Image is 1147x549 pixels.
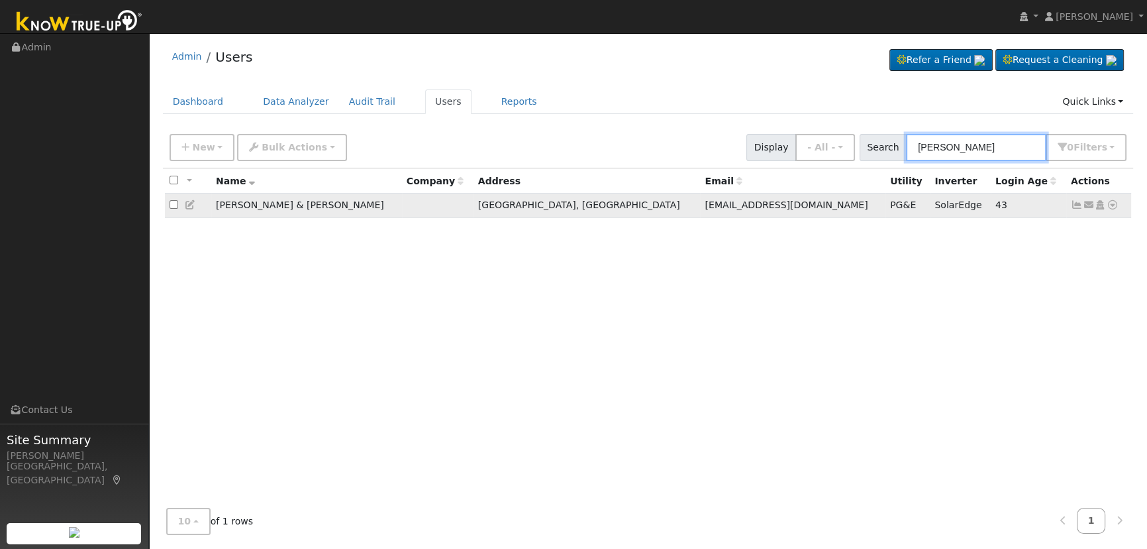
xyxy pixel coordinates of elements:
[1071,200,1083,210] a: Show Graph
[172,51,202,62] a: Admin
[890,200,916,210] span: PG&E
[407,176,464,186] span: Company name
[1052,90,1133,114] a: Quick Links
[69,527,79,538] img: retrieve
[906,134,1046,161] input: Search
[795,134,855,161] button: - All -
[253,90,339,114] a: Data Analyzer
[860,134,907,161] span: Search
[995,176,1056,186] span: Days since last login
[746,134,796,161] span: Display
[10,7,149,37] img: Know True-Up
[185,200,197,210] a: Edit User
[215,49,252,65] a: Users
[1077,508,1106,534] a: 1
[889,49,993,72] a: Refer a Friend
[478,174,696,188] div: Address
[7,431,142,449] span: Site Summary
[211,194,402,218] td: [PERSON_NAME] & [PERSON_NAME]
[166,508,211,535] button: 10
[166,508,254,535] span: of 1 rows
[995,200,1007,210] span: 08/31/2025 2:25:57 PM
[1073,142,1107,152] span: Filter
[1046,134,1126,161] button: 0Filters
[934,174,986,188] div: Inverter
[974,55,985,66] img: retrieve
[7,459,142,487] div: [GEOGRAPHIC_DATA], [GEOGRAPHIC_DATA]
[111,475,123,485] a: Map
[1094,200,1106,210] a: Login As
[1101,142,1107,152] span: s
[1071,174,1126,188] div: Actions
[995,49,1124,72] a: Request a Cleaning
[163,90,234,114] a: Dashboard
[934,200,981,210] span: SolarEdge
[1107,198,1119,212] a: Other actions
[1056,11,1133,22] span: [PERSON_NAME]
[262,142,327,152] span: Bulk Actions
[1083,198,1095,212] a: kaseyoliver@yahoo.com
[705,200,868,210] span: [EMAIL_ADDRESS][DOMAIN_NAME]
[216,176,255,186] span: Name
[425,90,472,114] a: Users
[192,142,215,152] span: New
[7,449,142,463] div: [PERSON_NAME]
[170,134,235,161] button: New
[491,90,547,114] a: Reports
[890,174,925,188] div: Utility
[178,516,191,526] span: 10
[339,90,405,114] a: Audit Trail
[705,176,742,186] span: Email
[474,194,701,218] td: [GEOGRAPHIC_DATA], [GEOGRAPHIC_DATA]
[237,134,346,161] button: Bulk Actions
[1106,55,1117,66] img: retrieve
